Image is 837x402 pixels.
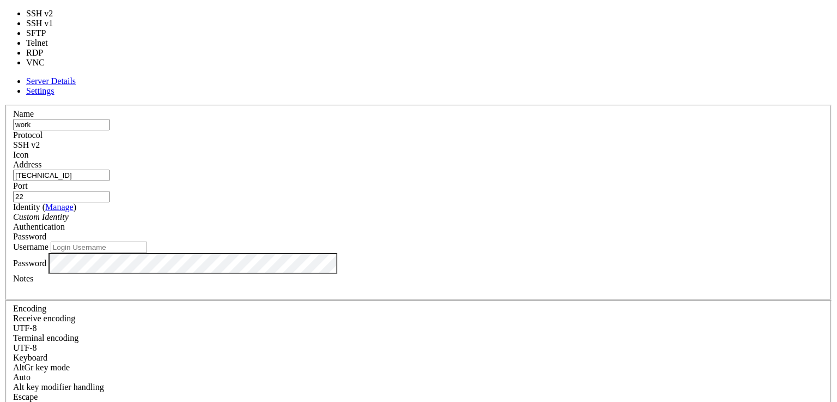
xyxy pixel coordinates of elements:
[13,170,110,181] input: Host Name or IP
[13,109,34,118] label: Name
[13,274,33,283] label: Notes
[13,232,824,242] div: Password
[13,373,31,382] span: Auto
[13,222,65,231] label: Authentication
[13,323,37,333] span: UTF-8
[13,258,46,267] label: Password
[13,353,47,362] label: Keyboard
[13,212,69,221] i: Custom Identity
[26,48,65,58] li: RDP
[26,9,65,19] li: SSH v2
[13,314,75,323] label: Set the expected encoding for data received from the host. If the encodings do not match, visual ...
[13,232,46,241] span: Password
[26,19,65,28] li: SSH v1
[13,323,824,333] div: UTF-8
[13,363,70,372] label: Set the expected encoding for data received from the host. If the encodings do not match, visual ...
[13,242,48,251] label: Username
[26,76,76,86] a: Server Details
[26,86,54,95] a: Settings
[13,304,46,313] label: Encoding
[13,392,824,402] div: Escape
[13,333,78,343] label: The default terminal encoding. ISO-2022 enables character map translations (like graphics maps). ...
[26,38,65,48] li: Telnet
[13,150,28,159] label: Icon
[13,119,110,130] input: Server Name
[13,392,38,401] span: Escape
[26,28,65,38] li: SFTP
[13,212,824,222] div: Custom Identity
[13,140,40,149] span: SSH v2
[13,191,110,202] input: Port Number
[26,58,65,68] li: VNC
[51,242,147,253] input: Login Username
[13,373,824,382] div: Auto
[13,181,28,190] label: Port
[13,202,76,212] label: Identity
[13,343,37,352] span: UTF-8
[13,382,104,392] label: Controls how the Alt key is handled. Escape: Send an ESC prefix. 8-Bit: Add 128 to the typed char...
[13,130,43,140] label: Protocol
[13,160,41,169] label: Address
[13,343,824,353] div: UTF-8
[13,140,824,150] div: SSH v2
[45,202,74,212] a: Manage
[43,202,76,212] span: ( )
